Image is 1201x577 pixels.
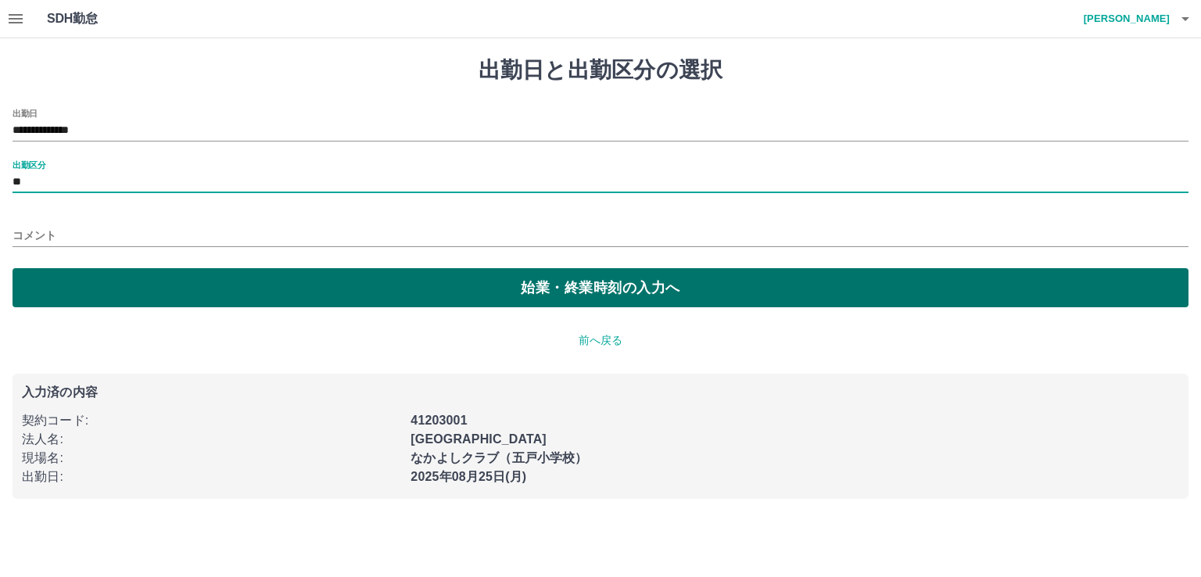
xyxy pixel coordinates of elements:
[22,411,401,430] p: 契約コード :
[22,430,401,449] p: 法人名 :
[22,449,401,468] p: 現場名 :
[410,470,526,483] b: 2025年08月25日(月)
[13,107,38,119] label: 出勤日
[410,432,547,446] b: [GEOGRAPHIC_DATA]
[13,159,45,170] label: 出勤区分
[22,386,1179,399] p: 入力済の内容
[410,451,587,464] b: なかよしクラブ（五戸小学校）
[410,414,467,427] b: 41203001
[22,468,401,486] p: 出勤日 :
[13,57,1188,84] h1: 出勤日と出勤区分の選択
[13,332,1188,349] p: 前へ戻る
[13,268,1188,307] button: 始業・終業時刻の入力へ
